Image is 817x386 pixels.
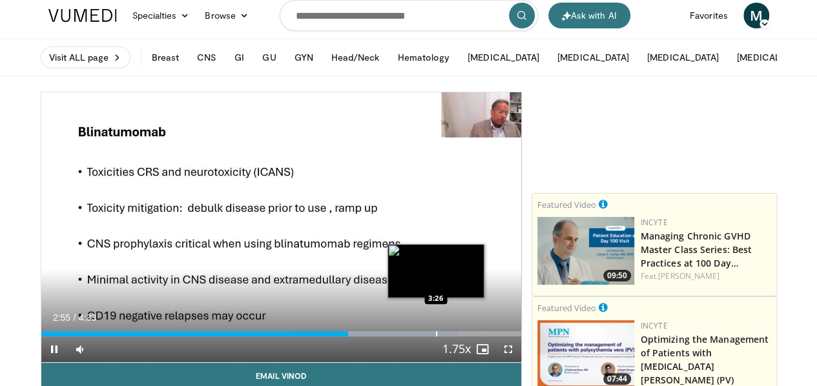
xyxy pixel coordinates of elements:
small: Featured Video [537,199,596,210]
a: M [743,3,769,28]
button: [MEDICAL_DATA] [550,45,637,70]
button: [MEDICAL_DATA] [639,45,727,70]
a: Incyte [641,320,668,331]
img: image.jpeg [388,244,484,298]
a: Browse [197,3,256,28]
a: Optimizing the Management of Patients with [MEDICAL_DATA][PERSON_NAME] (PV) [641,333,769,386]
button: Mute [67,336,93,362]
button: Pause [41,336,67,362]
a: Incyte [641,217,668,228]
div: Progress Bar [41,331,521,336]
button: GU [254,45,284,70]
button: Enable picture-in-picture mode [470,336,495,362]
a: Visit ALL page [41,46,130,68]
small: Featured Video [537,302,596,314]
span: 4:33 [79,312,96,323]
button: Head/Neck [324,45,388,70]
button: CNS [189,45,224,70]
a: Favorites [682,3,736,28]
span: 07:44 [603,373,631,385]
button: [MEDICAL_DATA] [729,45,816,70]
a: Specialties [125,3,198,28]
button: Breast [144,45,187,70]
span: / [74,312,76,323]
div: Feat. [641,270,771,282]
img: 409840c7-0d29-44b1-b1f8-50555369febb.png.150x105_q85_crop-smart_upscale.png [537,217,634,285]
button: Fullscreen [495,336,521,362]
video-js: Video Player [41,92,521,363]
a: 09:50 [537,217,634,285]
button: Ask with AI [548,3,630,28]
a: Managing Chronic GVHD Master Class Series: Best Practices at 100 Day… [641,230,752,269]
button: Hematology [389,45,457,70]
button: GI [227,45,252,70]
button: Playback Rate [444,336,470,362]
button: [MEDICAL_DATA] [460,45,547,70]
button: GYN [286,45,320,70]
span: 2:55 [53,312,70,323]
a: [PERSON_NAME] [658,270,719,281]
img: VuMedi Logo [48,9,117,22]
span: 09:50 [603,270,631,281]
